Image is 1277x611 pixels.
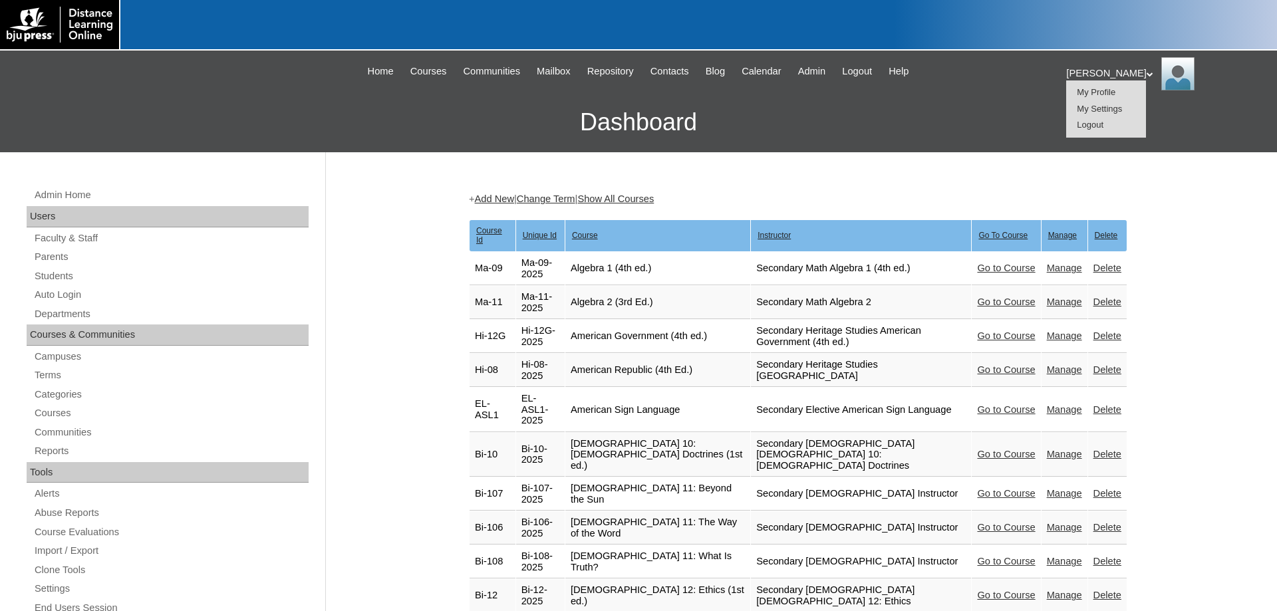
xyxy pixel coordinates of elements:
[7,92,1270,152] h3: Dashboard
[361,64,400,79] a: Home
[523,231,557,240] u: Unique Id
[33,424,309,441] a: Communities
[33,443,309,459] a: Reports
[1047,590,1082,600] a: Manage
[470,477,515,511] td: Bi-107
[977,404,1035,415] a: Go to Course
[977,330,1035,341] a: Go to Course
[1047,330,1082,341] a: Manage
[516,545,565,578] td: Bi-108-2025
[644,64,696,79] a: Contacts
[882,64,915,79] a: Help
[751,433,971,477] td: Secondary [DEMOGRAPHIC_DATA] [DEMOGRAPHIC_DATA] 10: [DEMOGRAPHIC_DATA] Doctrines
[977,263,1035,273] a: Go to Course
[835,64,879,79] a: Logout
[1047,297,1082,307] a: Manage
[33,543,309,559] a: Import / Export
[977,556,1035,566] a: Go to Course
[751,354,971,387] td: Secondary Heritage Studies [GEOGRAPHIC_DATA]
[1048,231,1077,240] u: Manage
[751,545,971,578] td: Secondary [DEMOGRAPHIC_DATA] Instructor
[565,388,750,432] td: American Sign Language
[1077,120,1103,130] a: Logout
[516,477,565,511] td: Bi-107-2025
[577,193,654,204] a: Show All Courses
[368,64,394,79] span: Home
[565,286,750,319] td: Algebra 2 (3rd Ed.)
[751,511,971,545] td: Secondary [DEMOGRAPHIC_DATA] Instructor
[706,64,725,79] span: Blog
[516,252,565,285] td: Ma-09-2025
[516,388,565,432] td: EL-ASL1-2025
[27,462,309,483] div: Tools
[33,230,309,247] a: Faculty & Staff
[1093,522,1121,533] a: Delete
[1047,522,1082,533] a: Manage
[565,320,750,353] td: American Government (4th ed.)
[977,297,1035,307] a: Go to Course
[977,449,1035,459] a: Go to Course
[751,286,971,319] td: Secondary Math Algebra 2
[1093,404,1121,415] a: Delete
[33,524,309,541] a: Course Evaluations
[1047,263,1082,273] a: Manage
[977,522,1035,533] a: Go to Course
[1093,590,1121,600] a: Delete
[33,562,309,578] a: Clone Tools
[516,320,565,353] td: Hi-12G-2025
[1093,263,1121,273] a: Delete
[1077,104,1122,114] a: My Settings
[1077,87,1115,97] a: My Profile
[469,192,1127,206] div: + | |
[1047,488,1082,499] a: Manage
[470,433,515,477] td: Bi-10
[404,64,454,79] a: Courses
[758,231,791,240] u: Instructor
[977,364,1035,375] a: Go to Course
[751,477,971,511] td: Secondary [DEMOGRAPHIC_DATA] Instructor
[1047,364,1082,375] a: Manage
[1066,57,1264,90] div: [PERSON_NAME]
[1047,556,1082,566] a: Manage
[33,249,309,265] a: Parents
[470,511,515,545] td: Bi-106
[735,64,787,79] a: Calendar
[977,488,1035,499] a: Go to Course
[475,193,514,204] a: Add New
[470,545,515,578] td: Bi-108
[1093,556,1121,566] a: Delete
[33,287,309,303] a: Auto Login
[33,505,309,521] a: Abuse Reports
[470,320,515,353] td: Hi-12G
[470,388,515,432] td: EL-ASL1
[1093,330,1121,341] a: Delete
[463,64,520,79] span: Communities
[565,354,750,387] td: American Republic (4th Ed.)
[7,7,112,43] img: logo-white.png
[565,511,750,545] td: [DEMOGRAPHIC_DATA] 11: The Way of the Word
[1093,364,1121,375] a: Delete
[572,231,598,240] u: Course
[27,324,309,346] div: Courses & Communities
[470,286,515,319] td: Ma-11
[33,187,309,203] a: Admin Home
[33,268,309,285] a: Students
[889,64,909,79] span: Help
[410,64,447,79] span: Courses
[978,231,1028,240] u: Go To Course
[587,64,634,79] span: Repository
[791,64,833,79] a: Admin
[33,348,309,365] a: Campuses
[1047,404,1082,415] a: Manage
[581,64,640,79] a: Repository
[516,511,565,545] td: Bi-106-2025
[537,64,571,79] span: Mailbox
[977,590,1035,600] a: Go to Course
[456,64,527,79] a: Communities
[1047,449,1082,459] a: Manage
[699,64,732,79] a: Blog
[33,386,309,403] a: Categories
[33,405,309,422] a: Courses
